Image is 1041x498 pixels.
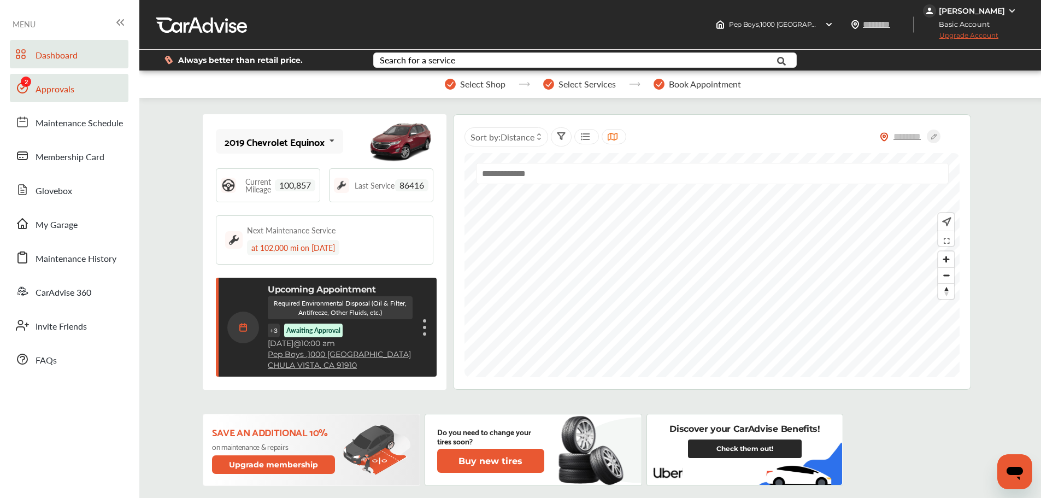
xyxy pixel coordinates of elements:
[286,326,340,335] p: Awaiting Approval
[212,442,337,451] p: on maintenance & repairs
[913,16,914,33] img: header-divider.bc55588e.svg
[460,79,505,89] span: Select Shop
[268,284,376,295] p: Upcoming Appointment
[36,354,57,368] span: FAQs
[380,56,455,65] div: Search for a service
[164,55,173,65] img: dollor_label_vector.a70140d1.svg
[10,74,128,102] a: Approvals
[247,240,339,255] div: at 102,000 mi on [DATE]
[212,426,337,438] p: Save an additional 10%
[851,20,860,29] img: location_vector.a44bc228.svg
[293,338,301,348] span: @
[924,19,998,30] span: Basic Account
[368,117,433,166] img: mobile_12930_st0640_046.jpg
[225,231,243,249] img: maintenance_logo
[923,4,936,17] img: jVpblrzwTbfkPYzPPzSLxeg0AAAAASUVORK5CYII=
[729,20,920,28] span: Pep Boys , 1000 [GEOGRAPHIC_DATA] CHULA VISTA , CA 91910
[36,218,78,232] span: My Garage
[470,131,534,143] span: Sort by :
[10,175,128,204] a: Glovebox
[880,132,889,142] img: location_vector_orange.38f05af8.svg
[669,423,820,435] p: Discover your CarAdvise Benefits!
[242,178,275,193] span: Current Mileage
[268,296,413,319] p: Required Environmental Disposal (Oil & Filter, Antifreeze, Other Fluids, etc.)
[10,277,128,306] a: CarAdvise 360
[437,427,544,446] p: Do you need to change your tires soon?
[669,79,741,89] span: Book Appointment
[334,178,349,193] img: maintenance_logo
[557,411,630,489] img: new-tire.a0c7fe23.svg
[688,440,802,458] a: Check them out!
[939,6,1005,16] div: [PERSON_NAME]
[268,338,293,348] span: [DATE]
[247,225,336,236] div: Next Maintenance Service
[437,449,546,473] a: Buy new tires
[10,209,128,238] a: My Garage
[519,82,530,86] img: stepper-arrow.e24c07c6.svg
[1008,7,1016,15] img: WGsFRI8htEPBVLJbROoPRyZpYNWhNONpIPPETTm6eUC0GeLEiAAAAAElFTkSuQmCC
[227,312,259,343] img: calendar-icon.35d1de04.svg
[36,49,78,63] span: Dashboard
[36,184,72,198] span: Glovebox
[178,56,303,64] span: Always better than retail price.
[212,455,336,474] button: Upgrade membership
[923,31,998,45] span: Upgrade Account
[716,20,725,29] img: header-home-logo.8d720a4f.svg
[355,181,395,189] span: Last Service
[10,108,128,136] a: Maintenance Schedule
[36,320,87,334] span: Invite Friends
[13,20,36,28] span: MENU
[464,153,960,377] canvas: Map
[36,116,123,131] span: Maintenance Schedule
[36,286,91,300] span: CarAdvise 360
[938,268,954,283] span: Zoom out
[268,350,411,359] a: Pep Boys ,1000 [GEOGRAPHIC_DATA]
[437,449,544,473] button: Buy new tires
[10,40,128,68] a: Dashboard
[938,251,954,267] button: Zoom in
[755,442,842,485] img: uber-vehicle.2721b44f.svg
[221,178,236,193] img: steering_logo
[36,150,104,165] span: Membership Card
[343,425,411,476] img: update-membership.81812027.svg
[301,338,335,348] span: 10:00 am
[36,83,74,97] span: Approvals
[940,216,951,228] img: recenter.ce011a49.svg
[558,79,616,89] span: Select Services
[997,454,1032,489] iframe: Button to launch messaging window
[268,324,280,337] p: + 3
[10,311,128,339] a: Invite Friends
[10,243,128,272] a: Maintenance History
[938,267,954,283] button: Zoom out
[445,79,456,90] img: stepper-checkmark.b5569197.svg
[10,142,128,170] a: Membership Card
[653,465,683,482] img: uber-logo.8ea76b89.svg
[825,20,833,29] img: header-down-arrow.9dd2ce7d.svg
[36,252,116,266] span: Maintenance History
[10,345,128,373] a: FAQs
[654,79,664,90] img: stepper-checkmark.b5569197.svg
[938,284,954,299] span: Reset bearing to north
[275,179,315,191] span: 100,857
[629,82,640,86] img: stepper-arrow.e24c07c6.svg
[268,361,357,370] a: CHULA VISTA, CA 91910
[543,79,554,90] img: stepper-checkmark.b5569197.svg
[395,179,428,191] span: 86416
[225,136,325,147] div: 2019 Chevrolet Equinox
[501,131,534,143] span: Distance
[938,283,954,299] button: Reset bearing to north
